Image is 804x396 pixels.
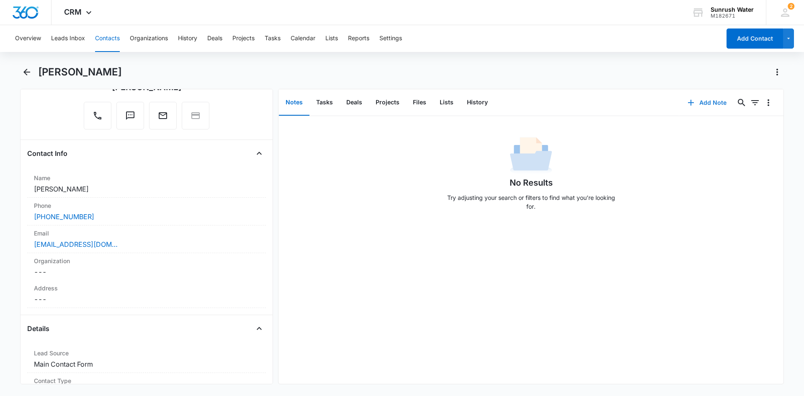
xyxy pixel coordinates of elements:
button: Projects [232,25,255,52]
dd: --- [34,267,259,277]
label: Phone [34,201,259,210]
button: Files [406,90,433,116]
a: [PHONE_NUMBER] [34,212,94,222]
h1: No Results [510,176,553,189]
button: Tasks [265,25,281,52]
a: Email [149,115,177,122]
button: Close [253,147,266,160]
button: Call [84,102,111,129]
div: account name [711,6,754,13]
label: Name [34,173,259,182]
button: Back [20,65,33,79]
button: Organizations [130,25,168,52]
button: Actions [770,65,784,79]
button: Overview [15,25,41,52]
button: Contacts [95,25,120,52]
label: Lead Source [34,349,259,357]
h4: Details [27,324,49,334]
button: Text [116,102,144,129]
span: CRM [64,8,82,16]
button: Search... [735,96,748,109]
button: Filters [748,96,762,109]
p: Try adjusting your search or filters to find what you’re looking for. [443,193,619,211]
span: 2 [788,3,794,10]
div: Organization--- [27,253,266,280]
div: Lead SourceMain Contact Form [27,345,266,373]
div: Name[PERSON_NAME] [27,170,266,198]
img: No Data [510,135,552,176]
dd: [PERSON_NAME] [34,184,259,194]
button: Overflow Menu [762,96,775,109]
label: Address [34,284,259,292]
a: Text [116,115,144,122]
dd: Main Contact Form [34,359,259,369]
a: Call [84,115,111,122]
button: Calendar [291,25,315,52]
button: Deals [340,90,369,116]
button: History [460,90,495,116]
button: Notes [279,90,309,116]
div: account id [711,13,754,19]
h1: [PERSON_NAME] [38,66,122,78]
button: Tasks [309,90,340,116]
button: Add Note [679,93,735,113]
a: [EMAIL_ADDRESS][DOMAIN_NAME] [34,239,118,249]
button: Leads Inbox [51,25,85,52]
button: Projects [369,90,406,116]
label: Email [34,229,259,238]
label: Organization [34,256,259,265]
div: Email[EMAIL_ADDRESS][DOMAIN_NAME] [27,225,266,253]
div: Phone[PHONE_NUMBER] [27,198,266,225]
dd: --- [34,294,259,304]
button: History [178,25,197,52]
div: Address--- [27,280,266,308]
button: Close [253,322,266,335]
button: Lists [433,90,460,116]
div: notifications count [788,3,794,10]
button: Add Contact [727,28,783,49]
button: Settings [379,25,402,52]
button: Email [149,102,177,129]
h4: Contact Info [27,148,67,158]
button: Lists [325,25,338,52]
button: Reports [348,25,369,52]
label: Contact Type [34,376,259,385]
button: Deals [207,25,222,52]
